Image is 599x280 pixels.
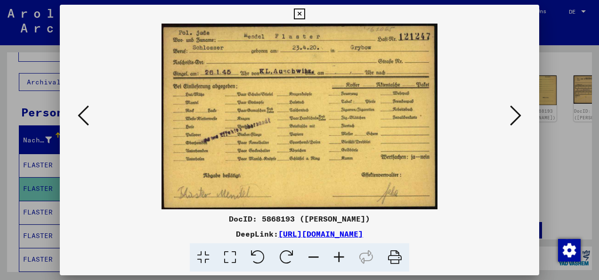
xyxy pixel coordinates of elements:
img: 001.jpg [92,24,507,209]
img: Zustimmung ändern [558,239,581,262]
div: DeepLink: [60,228,539,239]
div: Zustimmung ändern [558,239,580,261]
div: DocID: 5868193 ([PERSON_NAME]) [60,213,539,224]
a: [URL][DOMAIN_NAME] [278,229,363,239]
